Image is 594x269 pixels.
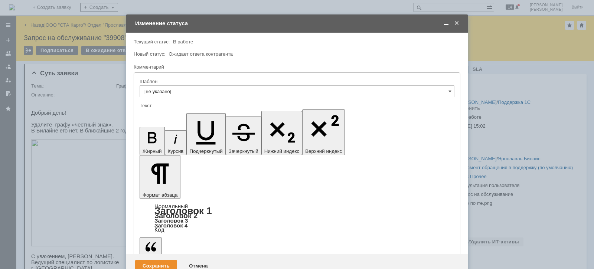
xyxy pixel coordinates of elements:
button: Курсив [165,130,187,155]
button: Зачеркнутый [226,117,261,155]
a: Заголовок 2 [154,211,198,220]
span: Формат абзаца [143,192,177,198]
div: Текст [140,103,453,108]
span: Ожидает ответа контрагента [169,51,233,57]
button: Подчеркнутый [186,113,225,155]
a: Заголовок 1 [154,205,212,216]
div: Комментарий [134,64,459,71]
button: Нижний индекс [261,111,303,155]
button: Цитата [140,237,162,263]
label: Текущий статус: [134,39,170,45]
span: Закрыть [453,20,460,27]
button: Верхний индекс [302,109,345,155]
span: Нижний индекс [264,148,300,154]
span: В работе [173,39,193,45]
label: Новый статус: [134,51,166,57]
span: Подчеркнутый [189,148,222,154]
span: Курсив [168,148,184,154]
div: Изменение статуса [135,20,460,27]
a: Нормальный [154,203,188,209]
a: Код [154,227,164,233]
span: Зачеркнутый [229,148,258,154]
button: Формат абзаца [140,155,180,199]
div: Формат абзаца [140,204,454,233]
a: Заголовок 4 [154,222,187,229]
span: Жирный [143,148,162,154]
span: Верхний индекс [305,148,342,154]
button: Жирный [140,127,165,155]
a: Заголовок 3 [154,217,188,224]
div: Шаблон [140,79,453,84]
span: Свернуть (Ctrl + M) [443,20,450,27]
